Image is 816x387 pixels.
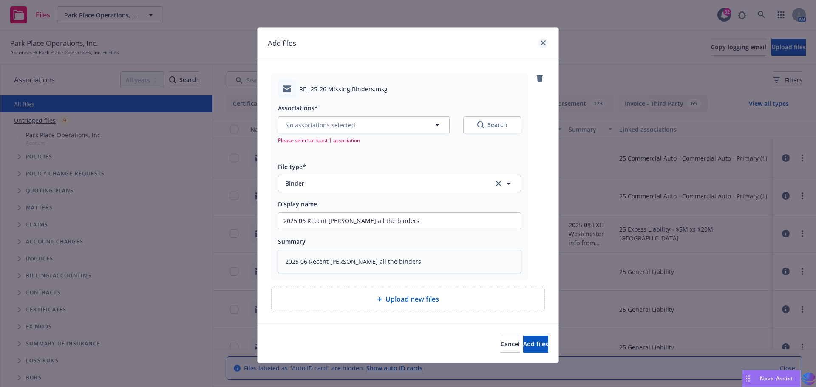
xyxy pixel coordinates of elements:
[477,121,484,128] svg: Search
[523,336,548,353] button: Add files
[501,340,520,348] span: Cancel
[742,370,753,387] div: Drag to move
[285,179,482,188] span: Binder
[538,38,548,48] a: close
[278,213,521,229] input: Add display name here...
[463,116,521,133] button: SearchSearch
[278,163,306,171] span: File type*
[285,121,355,130] span: No associations selected
[271,287,545,311] div: Upload new files
[501,336,520,353] button: Cancel
[278,200,317,208] span: Display name
[802,371,816,387] img: svg+xml;base64,PHN2ZyB3aWR0aD0iMzQiIGhlaWdodD0iMzQiIHZpZXdCb3g9IjAgMCAzNCAzNCIgZmlsbD0ibm9uZSIgeG...
[742,370,801,387] button: Nova Assist
[385,294,439,304] span: Upload new files
[278,175,521,192] button: Binderclear selection
[278,237,306,246] span: Summary
[278,137,521,144] span: Please select at least 1 association
[493,178,504,189] a: clear selection
[760,375,793,382] span: Nova Assist
[477,121,507,129] div: Search
[268,38,296,49] h1: Add files
[535,73,545,83] a: remove
[299,85,388,93] span: RE_ 25-26 Missing Binders.msg
[278,116,450,133] button: No associations selected
[278,104,318,112] span: Associations*
[523,340,548,348] span: Add files
[278,250,521,273] textarea: 2025 06 Recent [PERSON_NAME] all the binders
